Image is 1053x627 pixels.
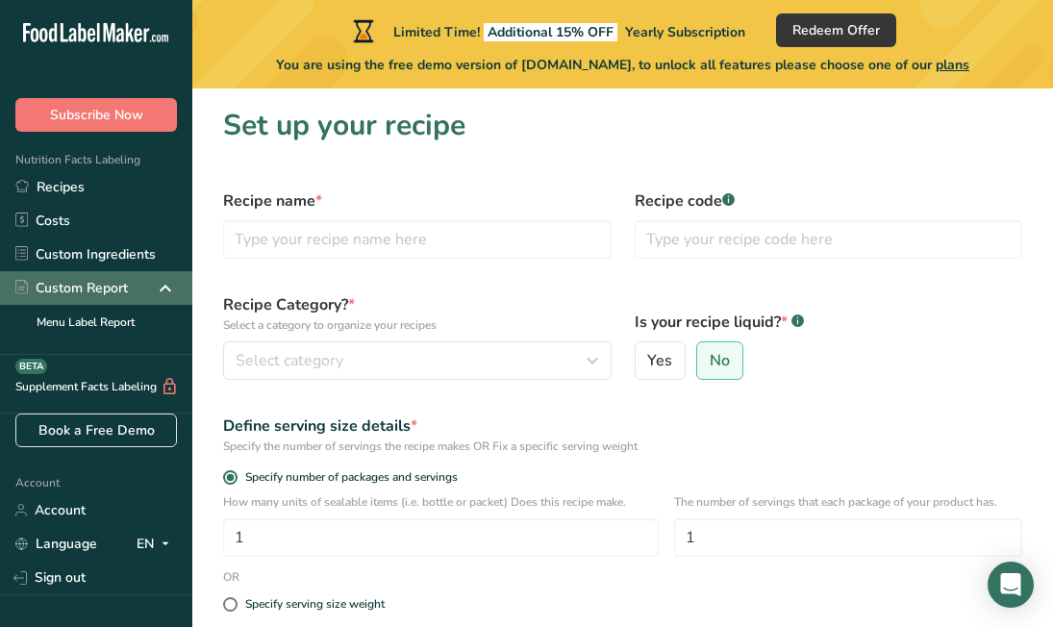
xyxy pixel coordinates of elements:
span: Redeem Offer [792,20,880,40]
p: The number of servings that each package of your product has. [674,493,1022,511]
div: Limited Time! [349,19,745,42]
input: Type your recipe code here [635,220,1023,259]
span: Additional 15% OFF [484,23,617,41]
a: Book a Free Demo [15,414,177,447]
span: Specify number of packages and servings [238,470,458,485]
button: Subscribe Now [15,98,177,132]
div: Define serving size details [223,414,1022,438]
p: Select a category to organize your recipes [223,316,612,334]
h1: Set up your recipe [223,104,1022,147]
div: EN [137,533,177,556]
div: Specify the number of servings the recipe makes OR Fix a specific serving weight [223,438,1022,455]
a: Language [15,527,97,561]
span: No [710,351,730,370]
div: Custom Report [15,278,128,298]
span: Select category [236,349,343,372]
label: Is your recipe liquid? [635,311,1023,334]
label: Recipe name [223,189,612,213]
span: Yes [647,351,672,370]
input: Type your recipe name here [223,220,612,259]
div: Open Intercom Messenger [988,562,1034,608]
div: Specify serving size weight [245,597,385,612]
span: Yearly Subscription [625,23,745,41]
label: Recipe code [635,189,1023,213]
span: You are using the free demo version of [DOMAIN_NAME], to unlock all features please choose one of... [276,55,969,75]
div: BETA [15,359,47,374]
label: Recipe Category? [223,293,612,334]
span: plans [936,56,969,74]
button: Redeem Offer [776,13,896,47]
button: Select category [223,341,612,380]
span: Subscribe Now [50,105,143,125]
div: OR [212,568,251,586]
p: How many units of sealable items (i.e. bottle or packet) Does this recipe make. [223,493,659,511]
